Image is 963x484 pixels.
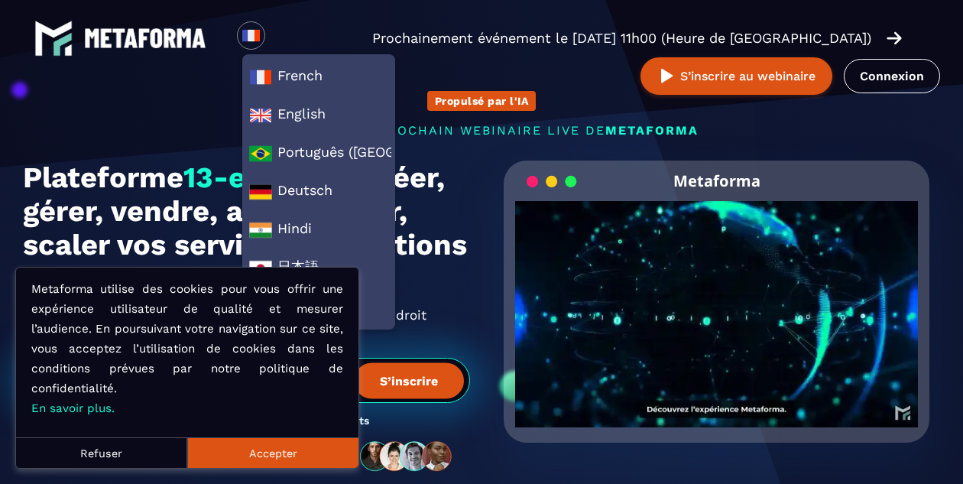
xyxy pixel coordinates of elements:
span: Deutsch [249,180,388,203]
img: loading [527,174,577,189]
div: Search for option [265,21,303,55]
video: Your browser does not support the video tag. [515,201,918,402]
img: play [657,67,676,86]
span: 日本語 [249,257,388,280]
button: S’inscrire au webinaire [640,57,832,95]
img: a0 [249,142,272,165]
img: en [249,104,272,127]
span: 13-en-1 [183,161,290,194]
p: Metaforma utilise des cookies pour vous offrir une expérience utilisateur de qualité et mesurer l... [31,279,343,418]
input: Search for option [278,29,290,47]
h2: Metaforma [673,161,760,201]
img: arrow-right [887,30,902,47]
img: fr [249,66,272,89]
button: Accepter [187,437,358,468]
span: METAFORMA [605,123,699,138]
img: de [249,180,272,203]
button: Refuser [16,437,187,468]
img: ja [249,257,272,280]
span: French [249,66,388,89]
button: S’inscrire [354,362,464,398]
a: En savoir plus. [31,401,115,415]
span: Português ([GEOGRAPHIC_DATA]) [249,142,388,165]
img: community-people [355,440,458,473]
h1: Plateforme pour créer, gérer, vendre, automatiser, scaler vos services, formations et coachings. [23,161,470,295]
img: logo [34,19,73,57]
p: Prochainement événement le [DATE] 11h00 (Heure de [GEOGRAPHIC_DATA]) [372,28,871,49]
span: English [249,104,388,127]
img: fr [242,26,261,45]
p: s'inscrire au prochain webinaire live de [23,123,940,138]
a: Connexion [844,59,940,93]
img: logo [84,28,206,48]
span: Hindi [249,219,388,242]
img: hi [249,219,272,242]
